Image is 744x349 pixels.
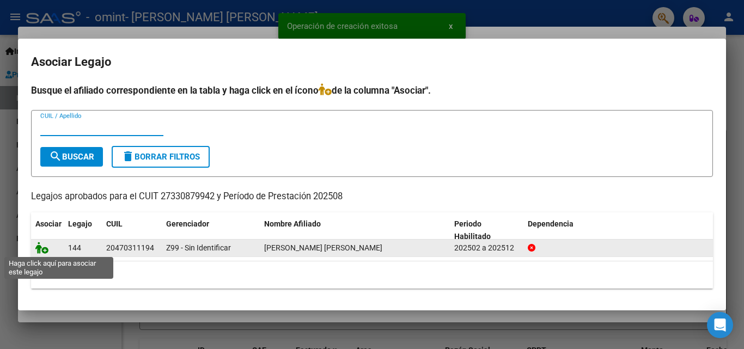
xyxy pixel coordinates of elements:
[454,219,491,241] span: Periodo Habilitado
[166,243,231,252] span: Z99 - Sin Identificar
[35,219,62,228] span: Asociar
[162,212,260,248] datatable-header-cell: Gerenciador
[68,219,92,228] span: Legajo
[31,190,713,204] p: Legajos aprobados para el CUIT 27330879942 y Período de Prestación 202508
[102,212,162,248] datatable-header-cell: CUIL
[121,152,200,162] span: Borrar Filtros
[528,219,574,228] span: Dependencia
[68,243,81,252] span: 144
[121,150,135,163] mat-icon: delete
[106,242,154,254] div: 20470311194
[31,261,713,289] div: 1 registros
[264,243,382,252] span: CLEMENTE AGUSTIN MARCOS
[454,242,519,254] div: 202502 a 202512
[260,212,450,248] datatable-header-cell: Nombre Afiliado
[106,219,123,228] span: CUIL
[31,83,713,97] h4: Busque el afiliado correspondiente en la tabla y haga click en el ícono de la columna "Asociar".
[31,212,64,248] datatable-header-cell: Asociar
[49,150,62,163] mat-icon: search
[64,212,102,248] datatable-header-cell: Legajo
[523,212,713,248] datatable-header-cell: Dependencia
[40,147,103,167] button: Buscar
[450,212,523,248] datatable-header-cell: Periodo Habilitado
[31,52,713,72] h2: Asociar Legajo
[707,312,733,338] div: Open Intercom Messenger
[49,152,94,162] span: Buscar
[166,219,209,228] span: Gerenciador
[264,219,321,228] span: Nombre Afiliado
[112,146,210,168] button: Borrar Filtros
